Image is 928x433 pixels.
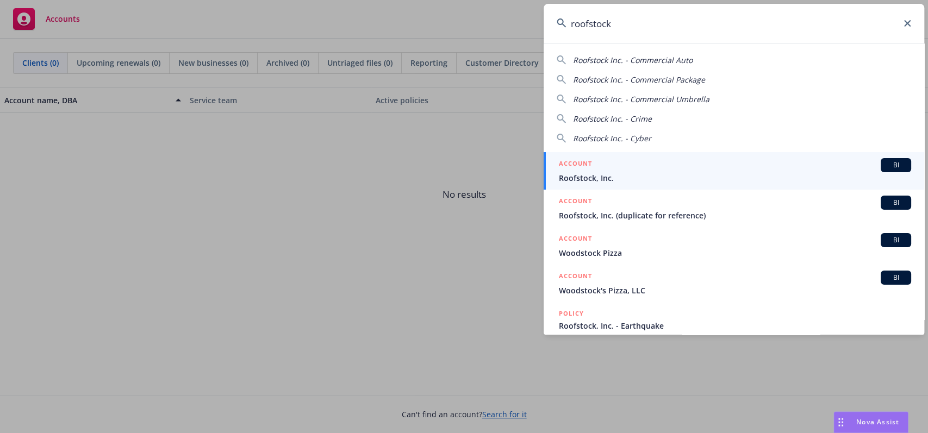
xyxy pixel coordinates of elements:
[573,133,651,143] span: Roofstock Inc. - Cyber
[559,320,911,331] span: Roofstock, Inc. - Earthquake
[559,331,911,343] span: XHO 8003938 02, [DATE]-[DATE]
[544,152,924,190] a: ACCOUNTBIRoofstock, Inc.
[573,114,652,124] span: Roofstock Inc. - Crime
[559,210,911,221] span: Roofstock, Inc. (duplicate for reference)
[833,411,908,433] button: Nova Assist
[573,74,705,85] span: Roofstock Inc. - Commercial Package
[559,158,592,171] h5: ACCOUNT
[885,198,907,208] span: BI
[544,227,924,265] a: ACCOUNTBIWoodstock Pizza
[573,94,709,104] span: Roofstock Inc. - Commercial Umbrella
[834,412,848,432] div: Drag to move
[544,265,924,302] a: ACCOUNTBIWoodstock's Pizza, LLC
[544,190,924,227] a: ACCOUNTBIRoofstock, Inc. (duplicate for reference)
[559,285,911,296] span: Woodstock's Pizza, LLC
[559,247,911,259] span: Woodstock Pizza
[559,172,911,184] span: Roofstock, Inc.
[559,308,584,319] h5: POLICY
[544,4,924,43] input: Search...
[856,417,899,426] span: Nova Assist
[559,233,592,246] h5: ACCOUNT
[885,160,907,170] span: BI
[573,55,693,65] span: Roofstock Inc. - Commercial Auto
[885,273,907,283] span: BI
[559,271,592,284] h5: ACCOUNT
[559,196,592,209] h5: ACCOUNT
[544,302,924,349] a: POLICYRoofstock, Inc. - EarthquakeXHO 8003938 02, [DATE]-[DATE]
[885,235,907,245] span: BI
